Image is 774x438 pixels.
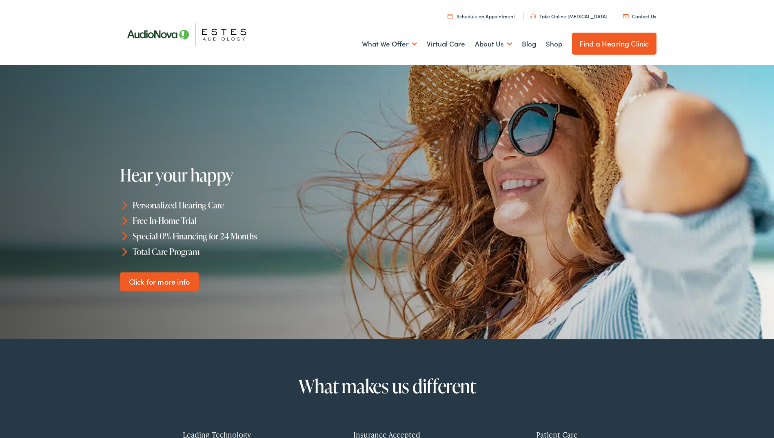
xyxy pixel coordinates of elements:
a: Virtual Care [427,29,465,59]
img: utility icon [530,14,536,19]
a: Find a Hearing Clinic [572,33,656,55]
li: Total Care Program [120,243,391,259]
li: Special 0% Financing for 24 Months [120,228,391,244]
li: Personalized Hearing Care [120,197,391,213]
a: Blog [522,29,536,59]
a: Shop [546,29,562,59]
a: Take Online [MEDICAL_DATA] [530,13,608,20]
h2: What makes us different [138,376,636,396]
h1: Hear your happy [120,166,368,184]
a: About Us [475,29,512,59]
a: Schedule an Appointment [448,13,515,20]
a: Contact Us [623,13,656,20]
li: Free In-Home Trial [120,213,391,228]
a: What We Offer [362,29,417,59]
img: utility icon [448,13,452,19]
img: utility icon [623,14,629,18]
a: Click for more info [120,272,199,291]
